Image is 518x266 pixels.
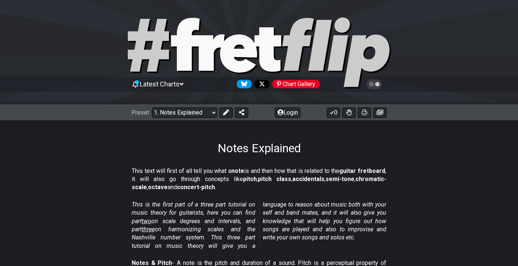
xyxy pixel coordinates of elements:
[373,108,387,118] button: Create image
[339,167,385,174] strong: guitar fretboard
[131,109,149,116] span: Preset
[370,81,379,88] span: Toggle light / dark theme
[177,184,215,191] strong: concert-pitch
[142,218,151,225] span: two
[140,80,179,88] span: Latest Charts
[342,108,356,118] button: Toggle Dexterity for all fretkits
[148,184,168,191] strong: octave
[292,175,324,183] strong: accidentals
[132,201,386,249] em: This is the first part of a three part tutorial on music theory for guitarists, here you can find...
[142,226,155,233] span: three
[219,108,233,118] button: Edit Preset
[218,141,301,155] h1: Notes Explained
[132,167,386,192] p: This text will first of all tell you what a is and then how that is related to the , it will also...
[327,108,340,118] button: 0
[252,80,269,88] a: Follow #fretflip at X
[358,108,371,118] button: Print
[272,80,320,88] div: Chart Gallery
[234,80,252,88] a: Follow #fretflip at Bluesky
[231,167,244,174] strong: note
[258,175,291,183] strong: pitch class
[326,175,354,183] strong: semi-tone
[269,80,320,88] a: #fretflip at Pinterest
[235,108,248,118] button: Share Preset
[243,175,257,183] strong: pitch
[275,108,300,118] button: Login
[152,108,217,118] select: Preset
